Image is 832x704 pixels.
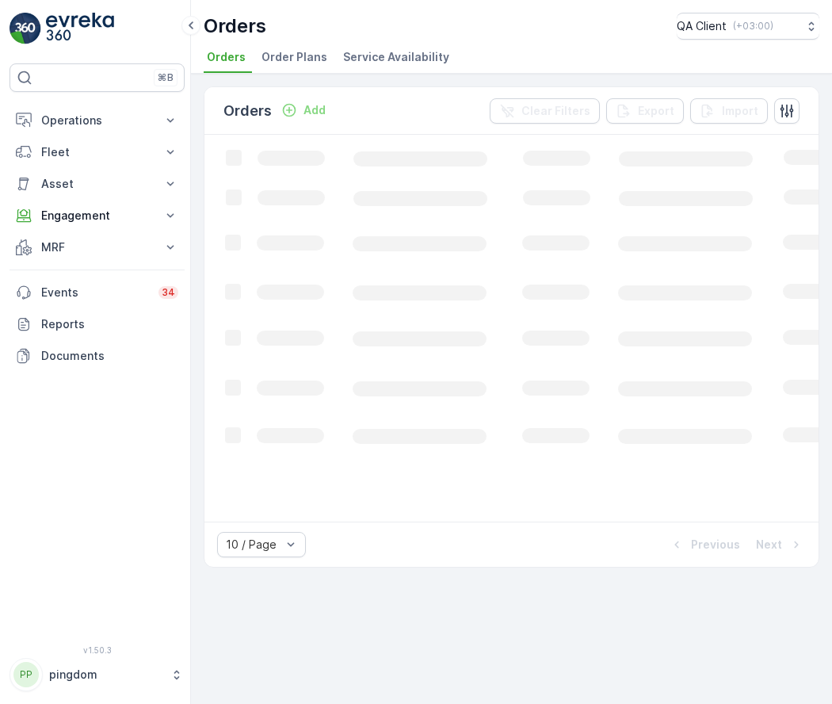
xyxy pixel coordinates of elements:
[677,13,819,40] button: QA Client(+03:00)
[41,316,178,332] p: Reports
[690,98,768,124] button: Import
[490,98,600,124] button: Clear Filters
[10,168,185,200] button: Asset
[41,239,153,255] p: MRF
[223,100,272,122] p: Orders
[41,348,178,364] p: Documents
[638,103,674,119] p: Export
[41,113,153,128] p: Operations
[10,105,185,136] button: Operations
[756,537,782,553] p: Next
[49,667,162,683] p: pingdom
[667,535,742,554] button: Previous
[46,13,114,44] img: logo_light-DOdMpM7g.png
[207,49,246,65] span: Orders
[10,277,185,308] a: Events34
[10,136,185,168] button: Fleet
[754,535,806,554] button: Next
[10,658,185,691] button: PPpingdom
[41,176,153,192] p: Asset
[261,49,327,65] span: Order Plans
[41,144,153,160] p: Fleet
[303,102,326,118] p: Add
[162,286,175,299] p: 34
[733,20,773,33] p: ( +03:00 )
[691,537,740,553] p: Previous
[521,103,590,119] p: Clear Filters
[41,208,153,224] p: Engagement
[606,98,684,124] button: Export
[677,18,727,34] p: QA Client
[10,200,185,231] button: Engagement
[10,231,185,263] button: MRF
[41,285,149,300] p: Events
[10,645,185,655] span: v 1.50.3
[275,101,332,120] button: Add
[10,340,185,372] a: Documents
[204,13,266,39] p: Orders
[13,662,39,687] div: PP
[158,71,174,84] p: ⌘B
[10,308,185,340] a: Reports
[343,49,449,65] span: Service Availability
[722,103,758,119] p: Import
[10,13,41,44] img: logo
